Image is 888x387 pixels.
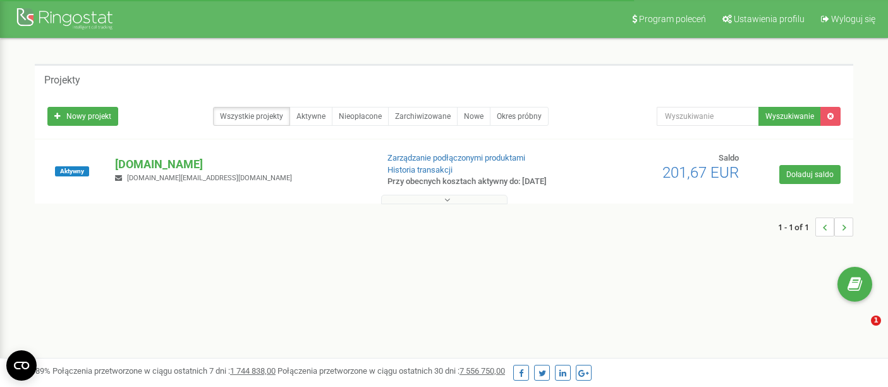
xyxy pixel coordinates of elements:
[127,174,292,182] span: [DOMAIN_NAME][EMAIL_ADDRESS][DOMAIN_NAME]
[657,107,759,126] input: Wyszukiwanie
[387,176,571,188] p: Przy obecnych kosztach aktywny do: [DATE]
[845,316,875,346] iframe: Intercom live chat
[719,153,739,163] span: Saldo
[734,14,805,24] span: Ustawienia profilu
[387,153,525,163] a: Zarządzanie podłączonymi produktami
[459,366,505,376] u: 7 556 750,00
[779,165,841,184] a: Doładuj saldo
[387,165,453,175] a: Historia transakcji
[6,350,37,381] button: Open CMP widget
[778,205,853,249] nav: ...
[115,156,367,173] p: [DOMAIN_NAME]
[230,366,276,376] u: 1 744 838,00
[55,166,89,176] span: Aktywny
[778,218,815,236] span: 1 - 1 of 1
[47,107,118,126] a: Nowy projekt
[457,107,490,126] a: Nowe
[277,366,505,376] span: Połączenia przetworzone w ciągu ostatnich 30 dni :
[289,107,332,126] a: Aktywne
[332,107,389,126] a: Nieopłacone
[831,14,875,24] span: Wyloguj się
[758,107,821,126] button: Wyszukiwanie
[213,107,290,126] a: Wszystkie projekty
[490,107,549,126] a: Okres próbny
[662,164,739,181] span: 201,67 EUR
[639,14,706,24] span: Program poleceń
[871,316,881,326] span: 1
[388,107,458,126] a: Zarchiwizowane
[52,366,276,376] span: Połączenia przetworzone w ciągu ostatnich 7 dni :
[44,75,80,86] h5: Projekty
